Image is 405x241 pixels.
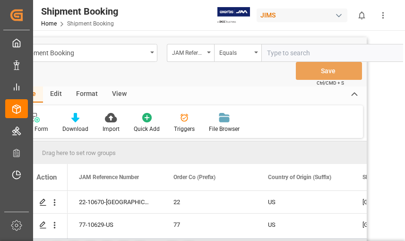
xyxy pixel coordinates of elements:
span: Country of Origin (Suffix) [268,174,331,181]
button: open menu [16,44,157,62]
button: Save [296,62,362,80]
div: 22 [173,191,245,213]
img: Exertis%20JAM%20-%20Email%20Logo.jpg_1722504956.jpg [217,7,250,24]
div: Press SPACE to select this row. [11,214,68,236]
div: Download [62,125,88,133]
span: JAM Reference Number [79,174,139,181]
button: JIMS [257,6,351,24]
div: Shipment Booking [41,4,118,18]
div: JIMS [257,9,347,22]
span: Ship to country [362,174,401,181]
button: show 0 new notifications [351,5,372,26]
div: Quick Add [134,125,160,133]
div: Shipment Booking [21,46,147,58]
div: View [105,86,134,103]
button: open menu [167,44,214,62]
div: Equals [219,46,251,57]
div: JAM Reference Number [172,46,204,57]
button: show more [372,5,394,26]
a: Home [41,20,57,27]
div: File Browser [209,125,240,133]
div: 22-10670-[GEOGRAPHIC_DATA] [68,191,162,213]
div: Import [103,125,120,133]
div: Press SPACE to select this row. [11,191,68,214]
span: Ctrl/CMD + S [317,79,344,86]
div: Edit [43,86,69,103]
div: Triggers [174,125,195,133]
div: Format [69,86,105,103]
div: New Form [22,125,48,133]
span: Drag here to set row groups [42,149,116,156]
div: US [268,191,340,213]
input: Type to search [261,44,403,62]
div: Action [36,173,57,181]
div: 77 [173,214,245,236]
div: 77-10629-US [68,214,162,236]
div: US [268,214,340,236]
span: Order Co (Prefix) [173,174,215,181]
button: open menu [214,44,261,62]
